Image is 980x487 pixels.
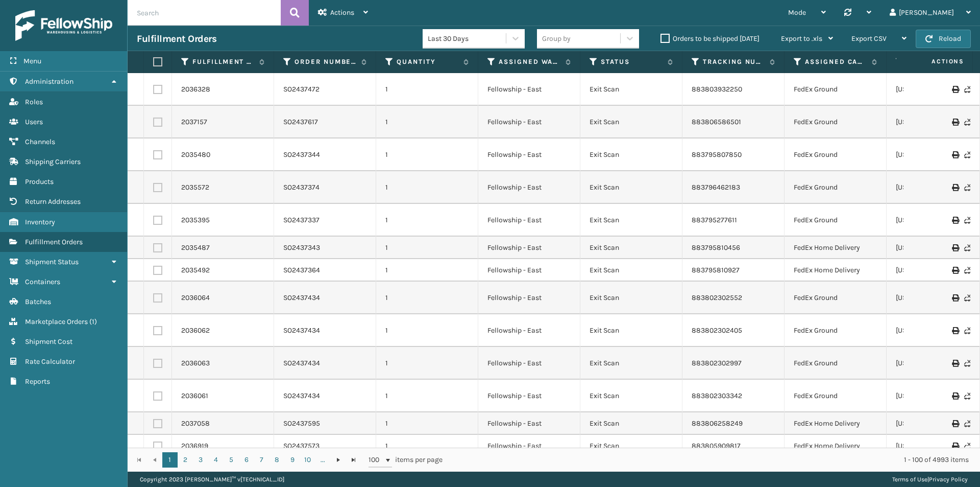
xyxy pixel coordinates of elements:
[692,419,743,428] a: 883806258249
[25,98,43,106] span: Roles
[181,84,210,95] a: 2036328
[964,392,970,400] i: Never Shipped
[25,357,75,366] span: Rate Calculator
[15,10,112,41] img: logo
[964,184,970,191] i: Never Shipped
[964,420,970,427] i: Never Shipped
[478,171,580,204] td: Fellowship - East
[952,184,958,191] i: Print Label
[283,117,318,127] a: SO2437617
[964,360,970,367] i: Never Shipped
[952,294,958,302] i: Print Label
[785,435,887,457] td: FedEx Home Delivery
[478,106,580,138] td: Fellowship - East
[376,259,478,282] td: 1
[23,57,41,65] span: Menu
[283,326,320,336] a: SO2437434
[397,57,458,66] label: Quantity
[703,57,765,66] label: Tracking Number
[851,34,887,43] span: Export CSV
[964,119,970,126] i: Never Shipped
[178,452,193,468] a: 2
[346,452,361,468] a: Go to the last page
[785,171,887,204] td: FedEx Ground
[25,297,51,306] span: Batches
[25,197,81,206] span: Return Addresses
[692,266,740,274] a: 883795810927
[952,392,958,400] i: Print Label
[269,452,285,468] a: 8
[785,73,887,106] td: FedEx Ground
[601,57,663,66] label: Status
[785,314,887,347] td: FedEx Ground
[283,150,320,160] a: SO2437344
[964,294,970,302] i: Never Shipped
[181,265,210,275] a: 2035492
[376,138,478,171] td: 1
[334,456,342,464] span: Go to the next page
[916,30,971,48] button: Reload
[580,106,682,138] td: Exit Scan
[181,326,210,336] a: 2036062
[580,138,682,171] td: Exit Scan
[892,476,927,483] a: Terms of Use
[478,237,580,259] td: Fellowship - East
[376,380,478,412] td: 1
[25,337,72,346] span: Shipment Cost
[478,412,580,435] td: Fellowship - East
[331,452,346,468] a: Go to the next page
[376,204,478,237] td: 1
[785,347,887,380] td: FedEx Ground
[660,34,759,43] label: Orders to be shipped [DATE]
[283,391,320,401] a: SO2437434
[376,314,478,347] td: 1
[181,358,210,368] a: 2036063
[952,119,958,126] i: Print Label
[580,204,682,237] td: Exit Scan
[181,150,210,160] a: 2035480
[140,472,284,487] p: Copyright 2023 [PERSON_NAME]™ v [TECHNICAL_ID]
[692,85,742,94] a: 883803932250
[580,314,682,347] td: Exit Scan
[785,106,887,138] td: FedEx Ground
[964,443,970,450] i: Never Shipped
[181,215,210,225] a: 2035395
[376,347,478,380] td: 1
[899,53,970,70] span: Actions
[785,380,887,412] td: FedEx Ground
[952,217,958,224] i: Print Label
[25,377,50,386] span: Reports
[283,419,320,429] a: SO2437595
[283,215,320,225] a: SO2437337
[428,33,507,44] div: Last 30 Days
[315,452,331,468] a: ...
[193,452,208,468] a: 3
[25,77,73,86] span: Administration
[283,358,320,368] a: SO2437434
[785,259,887,282] td: FedEx Home Delivery
[478,282,580,314] td: Fellowship - East
[283,441,320,451] a: SO2437573
[580,259,682,282] td: Exit Scan
[478,138,580,171] td: Fellowship - East
[376,282,478,314] td: 1
[181,391,208,401] a: 2036061
[478,347,580,380] td: Fellowship - East
[788,8,806,17] span: Mode
[785,138,887,171] td: FedEx Ground
[224,452,239,468] a: 5
[300,452,315,468] a: 10
[785,282,887,314] td: FedEx Ground
[25,137,55,146] span: Channels
[499,57,560,66] label: Assigned Warehouse
[805,57,867,66] label: Assigned Carrier Service
[181,441,208,451] a: 2036919
[785,412,887,435] td: FedEx Home Delivery
[89,317,97,326] span: ( 1 )
[181,293,210,303] a: 2036064
[964,217,970,224] i: Never Shipped
[952,244,958,251] i: Print Label
[952,267,958,274] i: Print Label
[580,347,682,380] td: Exit Scan
[376,412,478,435] td: 1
